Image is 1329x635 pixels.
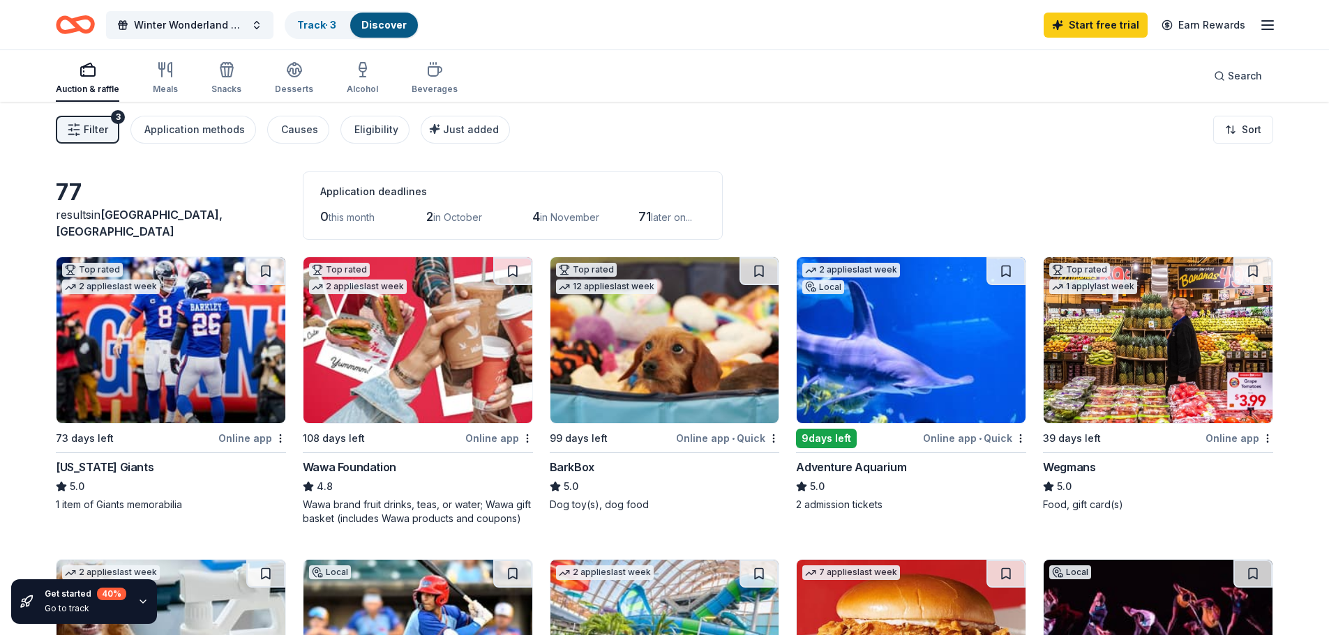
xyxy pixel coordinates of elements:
button: Sort [1213,116,1273,144]
div: Desserts [275,84,313,95]
div: Eligibility [354,121,398,138]
div: Online app Quick [676,429,779,447]
div: Online app [218,429,286,447]
div: 2 applies last week [62,280,160,294]
img: Image for Adventure Aquarium [797,257,1026,423]
div: results [56,206,286,240]
div: Online app [465,429,533,447]
div: 108 days left [303,430,365,447]
div: Top rated [556,263,617,277]
div: Top rated [1049,263,1110,277]
button: Causes [267,116,329,144]
button: Desserts [275,56,313,102]
div: Alcohol [347,84,378,95]
div: Dog toy(s), dog food [550,498,780,512]
div: [US_STATE] Giants [56,459,153,475]
div: Application methods [144,121,245,138]
div: 99 days left [550,430,608,447]
button: Alcohol [347,56,378,102]
button: Auction & raffle [56,56,119,102]
span: in October [433,211,482,223]
div: 7 applies last week [802,565,900,580]
img: Image for BarkBox [550,257,779,423]
a: Image for Wawa FoundationTop rated2 applieslast week108 days leftOnline appWawa Foundation4.8Wawa... [303,257,533,526]
div: 2 applies last week [802,263,900,277]
div: Local [1049,565,1091,579]
button: Meals [153,56,178,102]
div: Meals [153,84,178,95]
span: in [56,208,223,238]
div: Local [802,280,844,294]
div: Online app Quick [923,429,1026,447]
button: Filter3 [56,116,119,144]
div: Application deadlines [320,183,705,200]
span: Search [1228,68,1262,84]
button: Just added [421,116,510,144]
img: Image for Wawa Foundation [303,257,532,423]
div: Get started [45,588,126,600]
button: Eligibility [340,116,410,144]
span: • [979,433,982,444]
span: 5.0 [564,478,578,495]
div: 77 [56,178,286,206]
div: 39 days left [1043,430,1101,447]
button: Snacks [211,56,241,102]
a: Start free trial [1044,13,1148,38]
span: 4.8 [317,478,333,495]
a: Discover [361,19,407,31]
div: 40 % [97,588,126,600]
span: in November [540,211,599,223]
div: 1 item of Giants memorabilia [56,498,286,512]
div: Wegmans [1043,459,1095,475]
a: Image for New York GiantsTop rated2 applieslast week73 days leftOnline app[US_STATE] Giants5.01 i... [56,257,286,512]
button: Search [1203,62,1273,90]
div: Snacks [211,84,241,95]
span: [GEOGRAPHIC_DATA], [GEOGRAPHIC_DATA] [56,208,223,238]
span: 2 [426,209,433,224]
span: 5.0 [70,478,84,495]
div: 9 days left [796,429,857,448]
div: BarkBox [550,459,594,475]
div: 2 applies last week [62,565,160,580]
button: Winter Wonderland Annual Gala Party [106,11,273,39]
div: Wawa Foundation [303,459,396,475]
span: Sort [1242,121,1261,138]
span: 0 [320,209,329,224]
a: Earn Rewards [1153,13,1254,38]
div: Causes [281,121,318,138]
div: Go to track [45,603,126,614]
span: 71 [638,209,651,224]
div: Top rated [62,263,123,277]
span: Winter Wonderland Annual Gala Party [134,17,246,33]
div: Local [309,565,351,579]
div: 2 admission tickets [796,498,1026,512]
div: 2 applies last week [556,565,654,580]
div: Adventure Aquarium [796,459,906,475]
div: 73 days left [56,430,114,447]
span: Just added [443,123,499,135]
button: Beverages [412,56,458,102]
div: Beverages [412,84,458,95]
div: 12 applies last week [556,280,657,294]
div: Top rated [309,263,370,277]
div: Online app [1206,429,1273,447]
a: Image for Adventure Aquarium 2 applieslast weekLocal9days leftOnline app•QuickAdventure Aquarium5... [796,257,1026,512]
img: Image for New York Giants [57,257,285,423]
div: 1 apply last week [1049,280,1137,294]
span: Filter [84,121,108,138]
img: Image for Wegmans [1044,257,1272,423]
span: 4 [532,209,540,224]
button: Track· 3Discover [285,11,419,39]
a: Image for WegmansTop rated1 applylast week39 days leftOnline appWegmans5.0Food, gift card(s) [1043,257,1273,512]
div: Auction & raffle [56,84,119,95]
span: 5.0 [810,478,825,495]
div: Food, gift card(s) [1043,498,1273,512]
a: Track· 3 [297,19,336,31]
a: Image for BarkBoxTop rated12 applieslast week99 days leftOnline app•QuickBarkBox5.0Dog toy(s), do... [550,257,780,512]
a: Home [56,8,95,41]
span: this month [329,211,375,223]
div: 2 applies last week [309,280,407,294]
div: 3 [111,110,125,124]
span: • [732,433,735,444]
div: Wawa brand fruit drinks, teas, or water; Wawa gift basket (includes Wawa products and coupons) [303,498,533,526]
